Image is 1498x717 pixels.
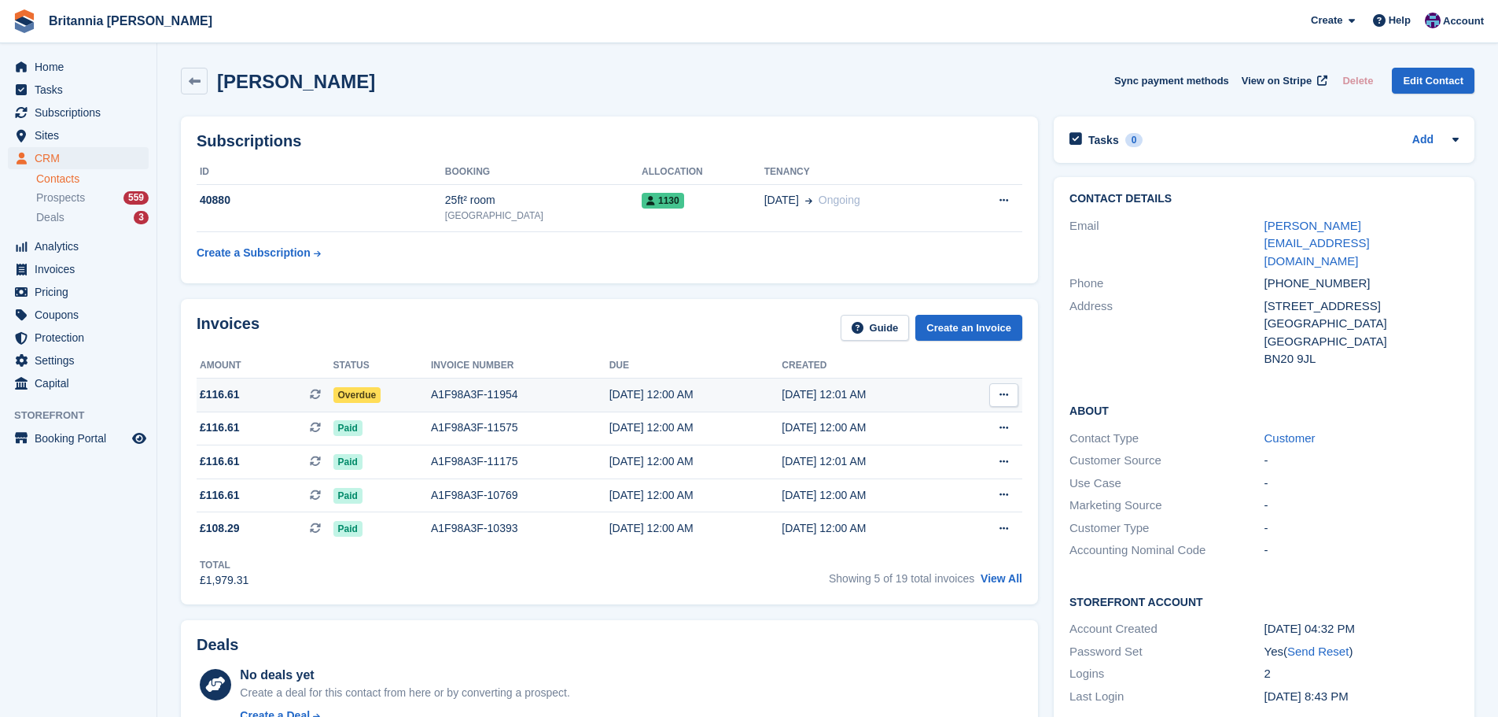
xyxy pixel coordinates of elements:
[333,353,431,379] th: Status
[333,521,363,537] span: Paid
[609,419,782,436] div: [DATE] 12:00 AM
[445,160,642,185] th: Booking
[1264,431,1316,445] a: Customer
[197,192,445,209] div: 40880
[981,572,1022,585] a: View All
[1389,13,1411,28] span: Help
[1069,402,1459,418] h2: About
[1264,452,1459,470] div: -
[134,211,149,224] div: 3
[1264,275,1459,293] div: [PHONE_NUMBER]
[8,102,149,124] a: menu
[8,124,149,146] a: menu
[1069,217,1264,271] div: Email
[8,304,149,326] a: menu
[609,353,782,379] th: Due
[35,372,129,394] span: Capital
[1069,541,1264,560] div: Accounting Nominal Code
[1311,13,1342,28] span: Create
[841,315,910,341] a: Guide
[1069,688,1264,706] div: Last Login
[782,353,955,379] th: Created
[197,238,321,268] a: Create a Subscription
[1287,645,1349,658] a: Send Reset
[819,194,860,206] span: Ongoing
[35,349,129,371] span: Settings
[200,487,240,504] span: £116.61
[609,453,782,470] div: [DATE] 12:00 AM
[35,124,129,146] span: Sites
[36,190,85,205] span: Prospects
[1069,430,1264,448] div: Contact Type
[130,429,149,448] a: Preview store
[8,258,149,280] a: menu
[1264,643,1459,661] div: Yes
[197,132,1022,150] h2: Subscriptions
[197,160,445,185] th: ID
[1069,475,1264,493] div: Use Case
[1264,519,1459,538] div: -
[35,102,129,124] span: Subscriptions
[1069,275,1264,293] div: Phone
[1264,689,1349,703] time: 2024-05-17 19:43:06 UTC
[782,386,955,403] div: [DATE] 12:01 AM
[8,79,149,101] a: menu
[782,419,955,436] div: [DATE] 12:00 AM
[8,327,149,349] a: menu
[13,9,36,33] img: stora-icon-8386f47178a22dfd0bd8f6a31ec36ba5ce8667c1dd55bd0f319d3a0aa187defe.svg
[829,572,974,585] span: Showing 5 of 19 total invoices
[200,558,248,572] div: Total
[1392,68,1474,94] a: Edit Contact
[197,315,259,341] h2: Invoices
[1264,665,1459,683] div: 2
[1069,643,1264,661] div: Password Set
[36,210,64,225] span: Deals
[333,420,363,436] span: Paid
[431,453,609,470] div: A1F98A3F-11175
[1336,68,1379,94] button: Delete
[333,387,381,403] span: Overdue
[8,427,149,449] a: menu
[35,258,129,280] span: Invoices
[35,235,129,257] span: Analytics
[445,209,642,223] div: [GEOGRAPHIC_DATA]
[1412,131,1434,150] a: Add
[200,572,248,589] div: £1,979.31
[333,488,363,504] span: Paid
[1264,333,1459,351] div: [GEOGRAPHIC_DATA]
[240,666,569,685] div: No deals yet
[14,408,156,423] span: Storefront
[1069,497,1264,515] div: Marketing Source
[8,281,149,303] a: menu
[1088,133,1119,147] h2: Tasks
[35,427,129,449] span: Booking Portal
[200,520,240,537] span: £108.29
[782,520,955,537] div: [DATE] 12:00 AM
[35,79,129,101] span: Tasks
[8,349,149,371] a: menu
[1069,298,1264,368] div: Address
[1264,475,1459,493] div: -
[609,520,782,537] div: [DATE] 12:00 AM
[1264,497,1459,515] div: -
[197,353,333,379] th: Amount
[764,160,956,185] th: Tenancy
[1425,13,1441,28] img: Becca Clark
[431,487,609,504] div: A1F98A3F-10769
[8,147,149,169] a: menu
[1264,620,1459,638] div: [DATE] 04:32 PM
[1264,350,1459,368] div: BN20 9JL
[1264,219,1370,268] a: [PERSON_NAME][EMAIL_ADDRESS][DOMAIN_NAME]
[782,453,955,470] div: [DATE] 12:01 AM
[1242,73,1312,89] span: View on Stripe
[36,172,149,187] a: Contacts
[200,419,240,436] span: £116.61
[445,192,642,209] div: 25ft² room
[197,636,238,654] h2: Deals
[1125,133,1143,147] div: 0
[36,209,149,226] a: Deals 3
[609,487,782,504] div: [DATE] 12:00 AM
[35,327,129,349] span: Protection
[431,386,609,403] div: A1F98A3F-11954
[1069,620,1264,638] div: Account Created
